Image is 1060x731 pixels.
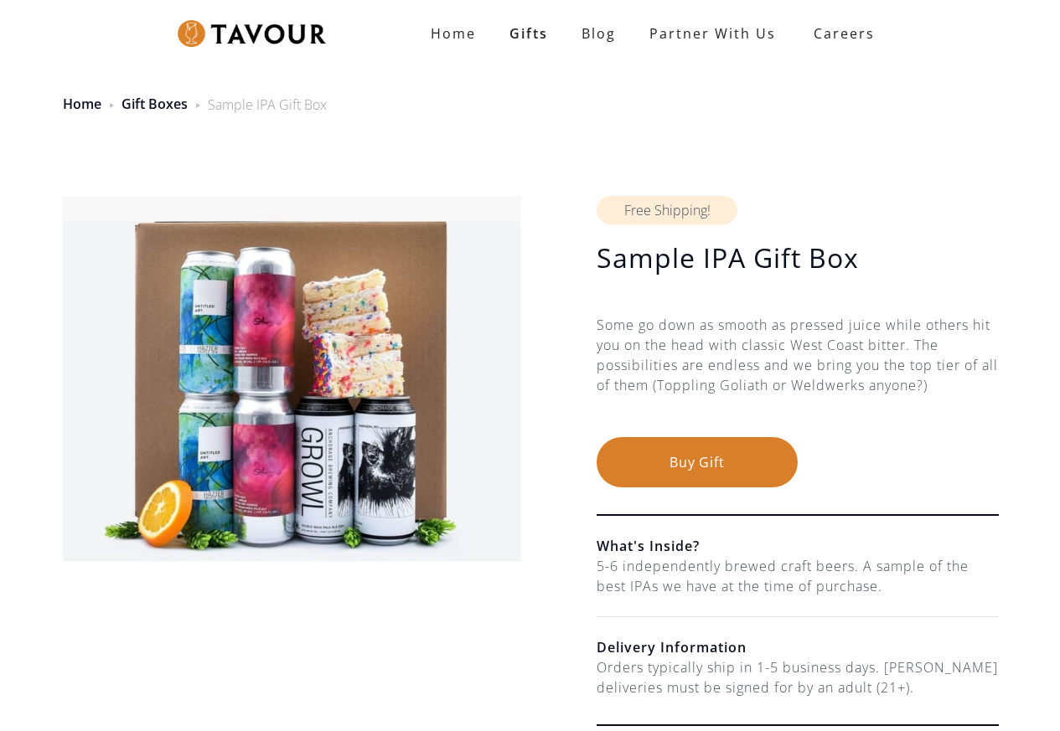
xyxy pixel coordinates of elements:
a: Careers [793,10,887,57]
div: 5-6 independently brewed craft beers. A sample of the best IPAs we have at the time of purchase. [597,556,999,596]
div: Free Shipping! [597,196,737,224]
div: Sample IPA Gift Box [208,95,327,115]
button: Buy Gift [597,437,798,487]
a: Home [63,95,101,113]
a: Blog [565,17,633,50]
h6: Delivery Information [597,637,999,657]
a: Gifts [493,17,565,50]
a: partner with us [633,17,793,50]
h6: What's Inside? [597,536,999,556]
a: Gift Boxes [122,95,188,113]
h1: Sample IPA Gift Box [597,241,999,275]
strong: Careers [814,17,875,50]
div: Orders typically ship in 1-5 business days. [PERSON_NAME] deliveries must be signed for by an adu... [597,657,999,698]
strong: Home [431,24,476,43]
div: Some go down as smooth as pressed juice while others hit you on the head with classic West Coast ... [597,315,999,437]
a: Home [414,17,493,50]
